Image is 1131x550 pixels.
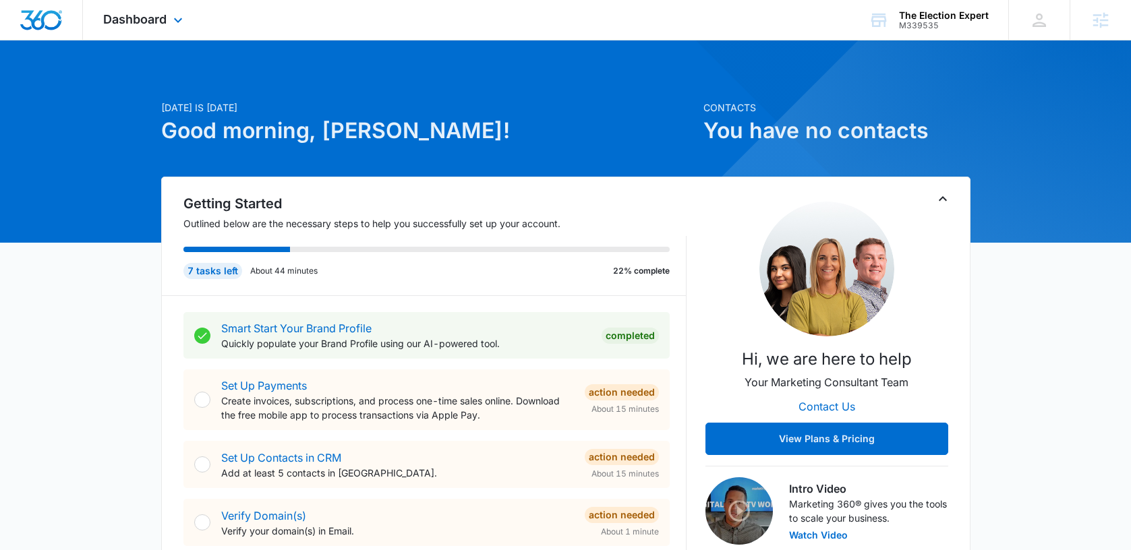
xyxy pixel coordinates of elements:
[161,115,695,147] h1: Good morning, [PERSON_NAME]!
[703,115,970,147] h1: You have no contacts
[585,449,659,465] div: Action Needed
[161,100,695,115] p: [DATE] is [DATE]
[103,12,167,26] span: Dashboard
[585,384,659,400] div: Action Needed
[221,322,372,335] a: Smart Start Your Brand Profile
[899,10,989,21] div: account name
[183,263,242,279] div: 7 tasks left
[613,265,670,277] p: 22% complete
[591,468,659,480] span: About 15 minutes
[745,374,908,390] p: Your Marketing Consultant Team
[221,336,591,350] p: Quickly populate your Brand Profile using our AI-powered tool.
[935,191,951,207] button: Toggle Collapse
[221,379,307,392] a: Set Up Payments
[602,328,659,344] div: Completed
[221,509,306,522] a: Verify Domain(s)
[221,394,574,422] p: Create invoices, subscriptions, and process one-time sales online. Download the free mobile app t...
[591,403,659,415] span: About 15 minutes
[789,497,948,525] p: Marketing 360® gives you the tools to scale your business.
[789,481,948,497] h3: Intro Video
[250,265,318,277] p: About 44 minutes
[221,466,574,480] p: Add at least 5 contacts in [GEOGRAPHIC_DATA].
[789,530,848,540] button: Watch Video
[585,507,659,523] div: Action Needed
[705,477,773,545] img: Intro Video
[221,524,574,538] p: Verify your domain(s) in Email.
[221,451,341,464] a: Set Up Contacts in CRM
[899,21,989,30] div: account id
[705,423,948,455] button: View Plans & Pricing
[183,216,687,231] p: Outlined below are the necessary steps to help you successfully set up your account.
[785,390,869,423] button: Contact Us
[742,347,912,371] p: Hi, we are here to help
[601,526,659,538] span: About 1 minute
[703,100,970,115] p: Contacts
[183,193,687,214] h2: Getting Started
